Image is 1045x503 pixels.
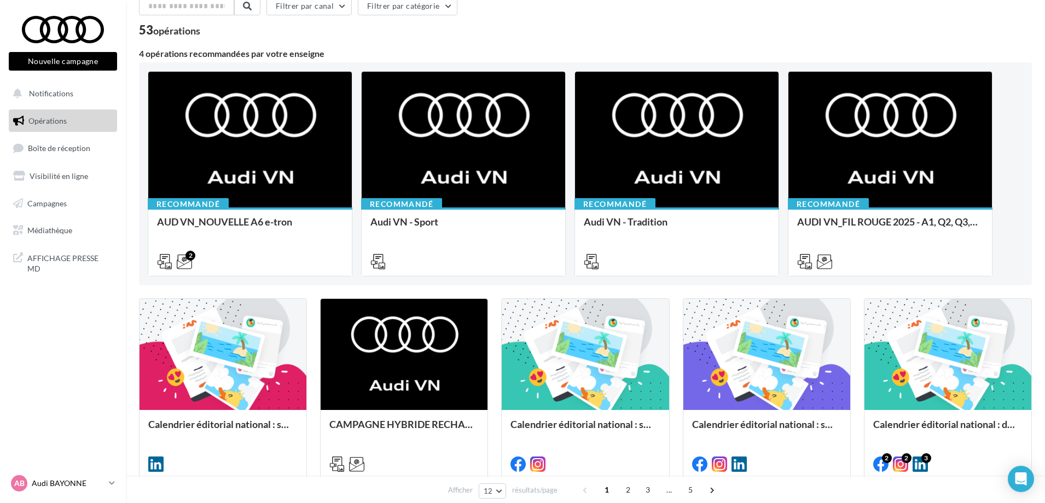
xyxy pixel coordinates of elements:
a: Opérations [7,109,119,132]
button: 12 [479,483,507,499]
div: Calendrier éditorial national : semaine du 22.09 au 28.09 [148,419,298,441]
a: AFFICHAGE PRESSE MD [7,246,119,279]
div: Recommandé [361,198,442,210]
a: AB Audi BAYONNE [9,473,117,494]
span: Boîte de réception [28,143,90,153]
div: AUDI VN_FIL ROUGE 2025 - A1, Q2, Q3, Q5 et Q4 e-tron [797,216,983,238]
div: Calendrier éditorial national : semaine du 15.09 au 21.09 [510,419,660,441]
span: résultats/page [512,485,558,495]
p: Audi BAYONNE [32,478,104,489]
a: Visibilité en ligne [7,165,119,188]
span: 1 [598,481,616,499]
div: Audi VN - Sport [370,216,556,238]
span: AFFICHAGE PRESSE MD [27,251,113,274]
a: Campagnes [7,192,119,215]
div: Calendrier éditorial national : semaine du 08.09 au 14.09 [692,419,841,441]
a: Boîte de réception [7,136,119,160]
button: Nouvelle campagne [9,52,117,71]
span: Opérations [28,116,67,125]
span: Afficher [448,485,473,495]
div: Open Intercom Messenger [1008,466,1034,492]
div: Recommandé [788,198,869,210]
span: Campagnes [27,198,67,207]
span: 3 [639,481,657,499]
span: 2 [619,481,637,499]
div: 2 [902,453,912,463]
span: Visibilité en ligne [30,171,88,181]
div: CAMPAGNE HYBRIDE RECHARGEABLE [329,419,479,441]
div: AUD VN_NOUVELLE A6 e-tron [157,216,343,238]
a: Médiathèque [7,219,119,242]
button: Notifications [7,82,115,105]
div: 4 opérations recommandées par votre enseigne [139,49,1032,58]
div: 3 [921,453,931,463]
div: Recommandé [148,198,229,210]
div: 2 [185,251,195,261]
span: 12 [484,487,493,495]
div: 2 [882,453,892,463]
span: Notifications [29,89,73,98]
div: Calendrier éditorial national : du 02.09 au 15.09 [873,419,1023,441]
span: 5 [682,481,699,499]
span: AB [14,478,25,489]
div: opérations [153,26,200,36]
span: ... [660,481,678,499]
div: Recommandé [574,198,655,210]
div: Audi VN - Tradition [584,216,770,238]
span: Médiathèque [27,226,72,235]
div: 53 [139,24,200,36]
